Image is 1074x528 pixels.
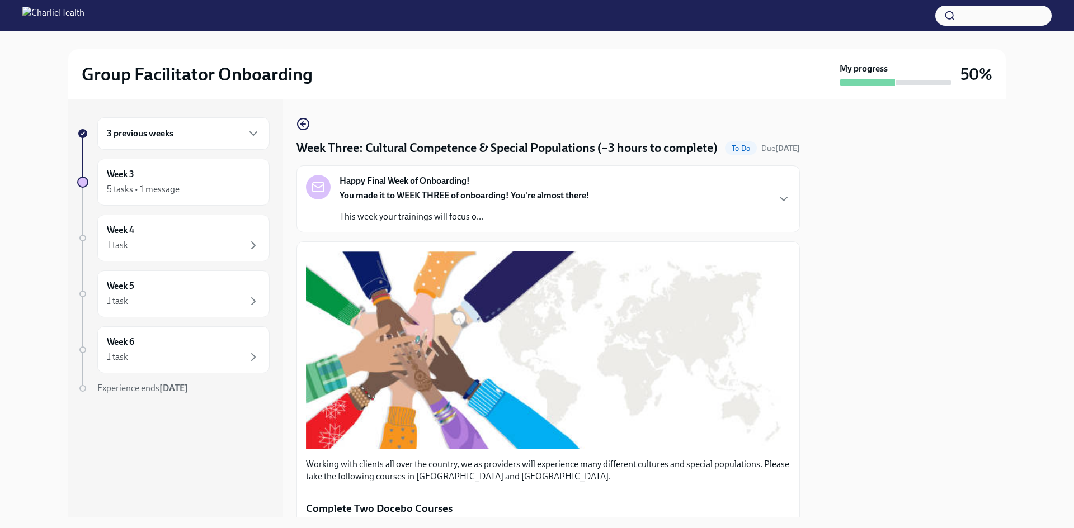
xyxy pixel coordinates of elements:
[82,63,313,85] h2: Group Facilitator Onboarding
[77,326,270,373] a: Week 61 task
[107,127,173,140] h6: 3 previous weeks
[725,144,757,153] span: To Do
[107,336,134,348] h6: Week 6
[77,215,270,261] a: Week 41 task
[306,251,790,449] button: Zoom image
[775,144,800,153] strong: [DATE]
[107,183,180,196] div: 5 tasks • 1 message
[340,190,590,201] strong: You made it to WEEK THREE of onboarding! You're almost there!
[296,140,718,156] h4: Week Three: Cultural Competence & Special Populations (~3 hours to complete)
[77,159,270,206] a: Week 35 tasks • 1 message
[107,295,128,307] div: 1 task
[107,280,134,292] h6: Week 5
[306,501,790,516] p: Complete Two Docebo Courses
[159,383,188,393] strong: [DATE]
[77,270,270,317] a: Week 51 task
[761,143,800,154] span: September 23rd, 2025 10:00
[340,175,470,187] strong: Happy Final Week of Onboarding!
[840,63,888,75] strong: My progress
[107,168,134,180] h6: Week 3
[107,351,128,363] div: 1 task
[97,383,188,393] span: Experience ends
[107,224,134,236] h6: Week 4
[97,117,270,150] div: 3 previous weeks
[340,211,590,223] p: This week your trainings will focus o...
[306,458,790,483] p: Working with clients all over the country, we as providers will experience many different culture...
[107,239,128,251] div: 1 task
[960,64,992,84] h3: 50%
[761,144,800,153] span: Due
[22,7,84,25] img: CharlieHealth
